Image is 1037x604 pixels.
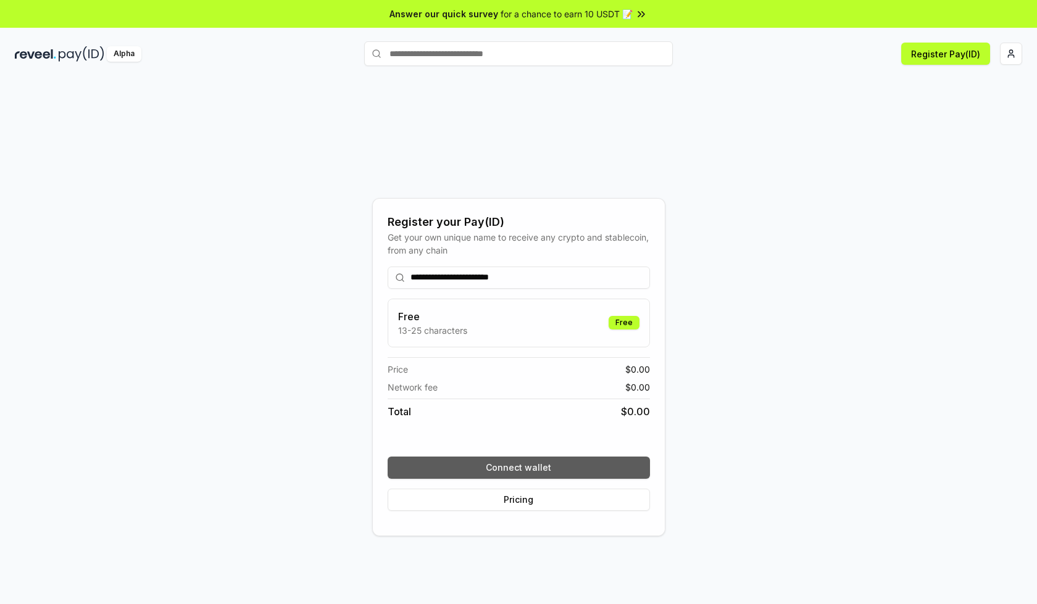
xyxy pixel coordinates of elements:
p: 13-25 characters [398,324,467,337]
img: reveel_dark [15,46,56,62]
button: Register Pay(ID) [901,43,990,65]
h3: Free [398,309,467,324]
span: $ 0.00 [625,363,650,376]
img: pay_id [59,46,104,62]
span: Answer our quick survey [389,7,498,20]
span: $ 0.00 [625,381,650,394]
div: Alpha [107,46,141,62]
button: Pricing [388,489,650,511]
span: Network fee [388,381,438,394]
button: Connect wallet [388,457,650,479]
div: Register your Pay(ID) [388,213,650,231]
div: Get your own unique name to receive any crypto and stablecoin, from any chain [388,231,650,257]
div: Free [609,316,639,329]
span: Price [388,363,408,376]
span: for a chance to earn 10 USDT 📝 [501,7,633,20]
span: Total [388,404,411,419]
span: $ 0.00 [621,404,650,419]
